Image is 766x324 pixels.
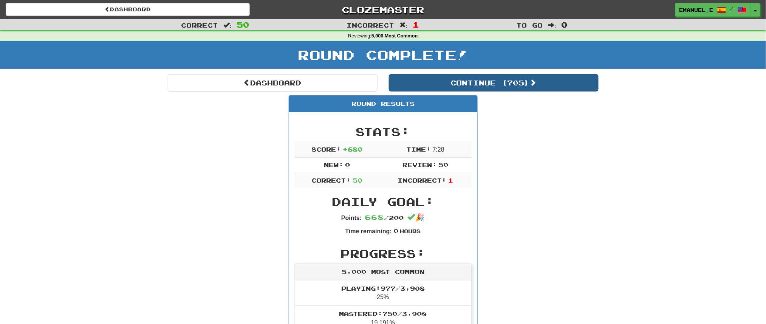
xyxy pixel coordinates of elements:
[408,213,425,222] span: 🎉
[438,161,448,168] span: 50
[339,310,427,317] span: Mastered: 750 / 3,908
[237,20,250,29] span: 50
[311,146,341,153] span: Score:
[406,146,431,153] span: Time:
[345,228,392,234] strong: Time remaining:
[343,146,362,153] span: + 680
[347,21,394,29] span: Incorrect
[433,146,444,153] span: 7 : 28
[562,20,568,29] span: 0
[448,177,453,184] span: 1
[311,177,351,184] span: Correct:
[6,3,250,16] a: Dashboard
[365,212,384,222] span: 668
[181,21,218,29] span: Correct
[341,285,425,292] span: Playing: 977 / 3,908
[261,3,505,16] a: Clozemaster
[413,20,419,29] span: 1
[289,96,477,112] div: Round Results
[365,214,404,221] span: / 200
[389,74,599,91] button: Continue (705)
[295,247,472,260] h2: Progress:
[400,228,421,234] small: Hours
[295,281,471,306] li: 25%
[679,6,713,13] span: emanuel_e
[345,161,350,168] span: 0
[3,47,763,62] h1: Round Complete!
[324,161,344,168] span: New:
[516,21,543,29] span: To go
[371,33,418,39] strong: 5,000 Most Common
[675,3,751,17] a: emanuel_e /
[353,177,362,184] span: 50
[295,195,472,208] h2: Daily Goal:
[295,126,472,138] h2: Stats:
[341,215,362,221] strong: Points:
[730,6,734,11] span: /
[168,74,378,91] a: Dashboard
[548,22,556,28] span: :
[402,161,437,168] span: Review:
[393,227,398,234] span: 0
[399,22,408,28] span: :
[398,177,447,184] span: Incorrect:
[223,22,232,28] span: :
[295,264,471,281] div: 5,000 Most Common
